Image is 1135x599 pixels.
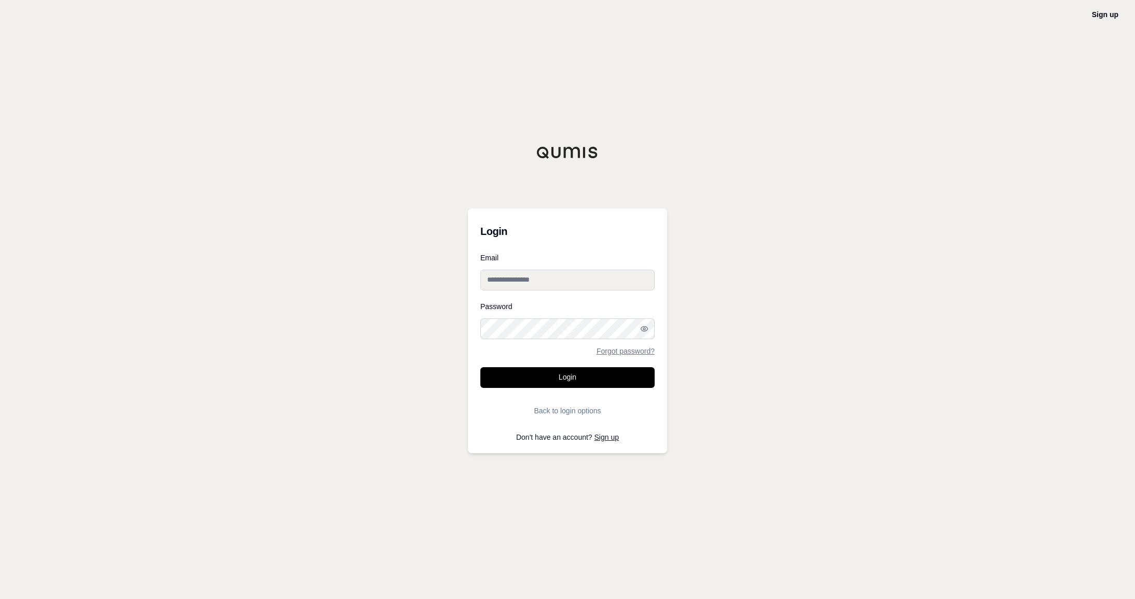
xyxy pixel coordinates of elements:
p: Don't have an account? [480,434,655,441]
label: Email [480,254,655,261]
a: Sign up [594,433,619,441]
label: Password [480,303,655,310]
button: Back to login options [480,400,655,421]
img: Qumis [536,146,599,159]
a: Sign up [1092,10,1118,19]
button: Login [480,367,655,388]
h3: Login [480,221,655,242]
a: Forgot password? [597,347,655,355]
